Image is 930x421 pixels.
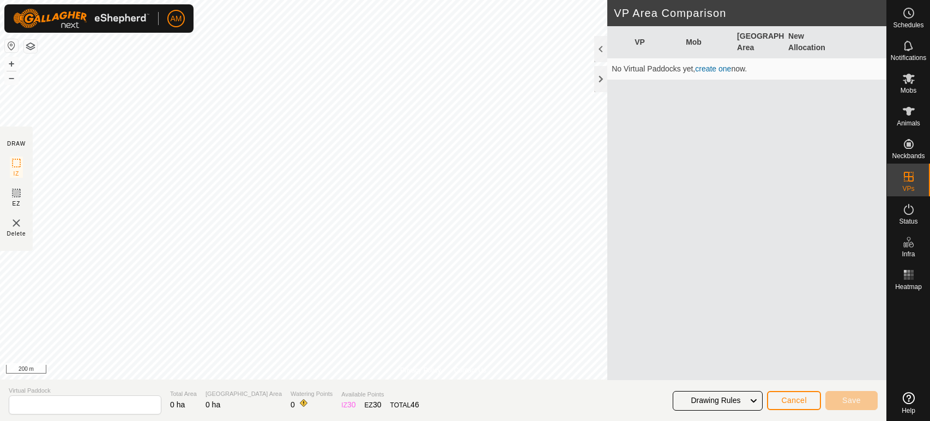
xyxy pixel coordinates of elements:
[902,185,914,192] span: VPs
[767,391,821,410] button: Cancel
[390,399,419,411] div: TOTAL
[899,218,917,225] span: Status
[5,39,18,52] button: Reset Map
[897,120,920,127] span: Animals
[7,230,26,238] span: Delete
[691,396,740,405] span: Drawing Rules
[695,64,731,73] a: create one
[5,57,18,70] button: +
[24,40,37,53] button: Map Layers
[733,26,784,58] th: [GEOGRAPHIC_DATA] Area
[10,216,23,230] img: VP
[887,388,930,418] a: Help
[291,400,295,409] span: 0
[171,13,182,25] span: AM
[842,396,861,405] span: Save
[825,391,878,410] button: Save
[341,399,355,411] div: IZ
[784,26,835,58] th: New Allocation
[891,55,926,61] span: Notifications
[410,400,419,409] span: 46
[892,153,925,159] span: Neckbands
[5,71,18,85] button: –
[681,26,733,58] th: Mob
[902,251,915,257] span: Infra
[170,400,185,409] span: 0 ha
[9,386,161,395] span: Virtual Paddock
[901,87,916,94] span: Mobs
[781,396,807,405] span: Cancel
[13,200,21,208] span: EZ
[170,389,197,399] span: Total Area
[400,365,441,375] a: Privacy Policy
[14,170,20,178] span: IZ
[614,7,886,20] h2: VP Area Comparison
[347,400,356,409] span: 30
[373,400,382,409] span: 30
[607,58,886,80] td: No Virtual Paddocks yet, now.
[206,400,220,409] span: 0 ha
[893,22,923,28] span: Schedules
[206,389,282,399] span: [GEOGRAPHIC_DATA] Area
[7,140,26,148] div: DRAW
[895,284,922,290] span: Heatmap
[13,9,149,28] img: Gallagher Logo
[291,389,333,399] span: Watering Points
[454,365,486,375] a: Contact Us
[902,407,915,414] span: Help
[341,390,419,399] span: Available Points
[365,399,382,411] div: EZ
[630,26,681,58] th: VP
